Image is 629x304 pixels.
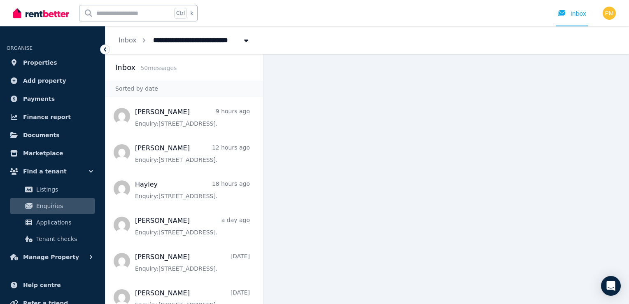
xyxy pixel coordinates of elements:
[23,58,57,68] span: Properties
[23,148,63,158] span: Marketplace
[135,143,250,164] a: [PERSON_NAME]12 hours agoEnquiry:[STREET_ADDRESS].
[105,26,263,54] nav: Breadcrumb
[7,127,98,143] a: Documents
[23,76,66,86] span: Add property
[10,198,95,214] a: Enquiries
[140,65,177,71] span: 50 message s
[10,214,95,231] a: Applications
[23,130,60,140] span: Documents
[23,94,55,104] span: Payments
[174,8,187,19] span: Ctrl
[7,277,98,293] a: Help centre
[7,91,98,107] a: Payments
[7,72,98,89] a: Add property
[7,54,98,71] a: Properties
[105,96,263,304] nav: Message list
[105,81,263,96] div: Sorted by date
[36,234,92,244] span: Tenant checks
[601,276,621,296] div: Open Intercom Messenger
[36,185,92,194] span: Listings
[190,10,193,16] span: k
[10,231,95,247] a: Tenant checks
[13,7,69,19] img: RentBetter
[23,252,79,262] span: Manage Property
[115,62,135,73] h2: Inbox
[23,166,67,176] span: Find a tenant
[135,252,250,273] a: [PERSON_NAME][DATE]Enquiry:[STREET_ADDRESS].
[36,201,92,211] span: Enquiries
[10,181,95,198] a: Listings
[119,36,137,44] a: Inbox
[557,9,586,18] div: Inbox
[23,112,71,122] span: Finance report
[603,7,616,20] img: patrick mariannan
[7,249,98,265] button: Manage Property
[7,109,98,125] a: Finance report
[7,163,98,180] button: Find a tenant
[7,45,33,51] span: ORGANISE
[7,145,98,161] a: Marketplace
[36,217,92,227] span: Applications
[135,180,250,200] a: Hayley18 hours agoEnquiry:[STREET_ADDRESS].
[135,107,250,128] a: [PERSON_NAME]9 hours agoEnquiry:[STREET_ADDRESS].
[23,280,61,290] span: Help centre
[135,216,250,236] a: [PERSON_NAME]a day agoEnquiry:[STREET_ADDRESS].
